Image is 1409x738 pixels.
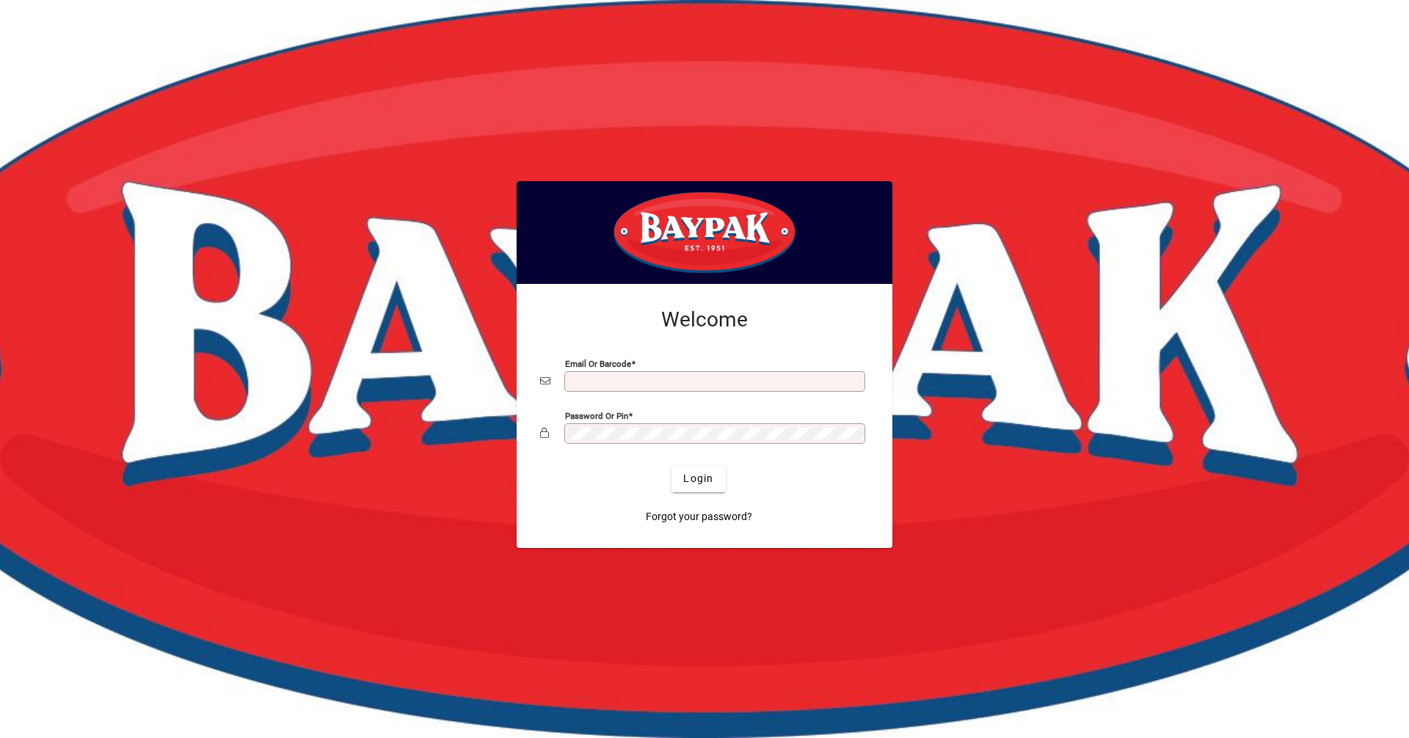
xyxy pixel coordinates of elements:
[565,410,628,420] mat-label: Password or Pin
[683,471,713,486] span: Login
[671,466,725,492] button: Login
[646,509,752,525] span: Forgot your password?
[640,504,758,530] a: Forgot your password?
[540,307,869,332] h2: Welcome
[565,358,631,368] mat-label: Email or Barcode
